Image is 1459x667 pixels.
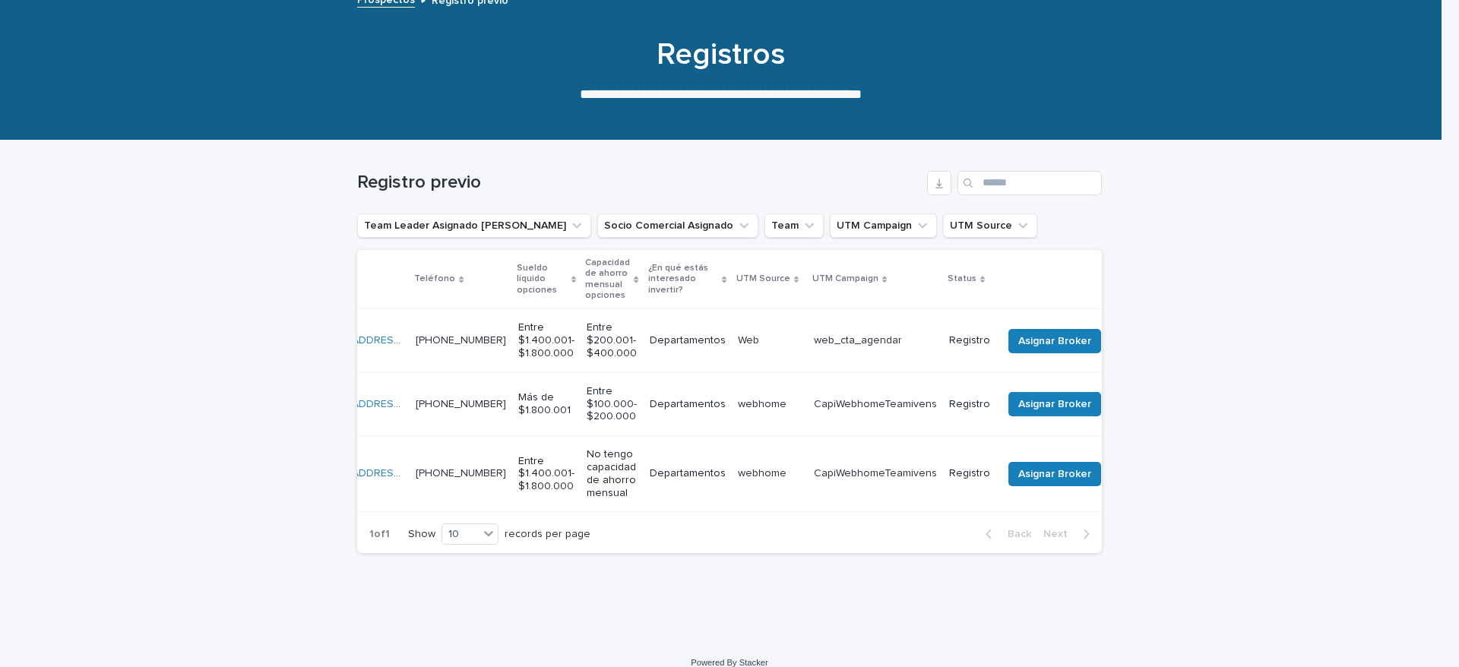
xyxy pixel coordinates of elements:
p: Registro [949,467,990,480]
p: No tengo capacidad de ahorro mensual [587,448,637,499]
button: Socio Comercial Asignado [597,213,758,238]
p: web_cta_agendar [814,331,905,347]
p: Entre $1.400.001- $1.800.000 [518,455,574,493]
p: webhome [738,464,790,480]
h1: Registros [349,36,1093,73]
p: webhome [738,395,790,411]
a: Powered By Stacker [691,658,767,667]
button: Next [1037,527,1102,541]
p: records per page [505,528,590,541]
p: Entre $1.400.001- $1.800.000 [518,321,574,359]
p: Registro [949,398,990,411]
a: [PHONE_NUMBER] [416,399,506,409]
button: Asignar Broker [1008,392,1101,416]
a: [EMAIL_ADDRESS][DOMAIN_NAME] [314,468,486,479]
p: Capacidad de ahorro mensual opciones [585,254,630,305]
span: Asignar Broker [1018,397,1091,412]
button: UTM Campaign [830,213,937,238]
p: Departamentos [650,334,726,347]
p: Show [408,528,435,541]
button: UTM Source [943,213,1037,238]
p: UTM Source [736,270,790,287]
p: Registro [949,334,990,347]
p: Entre $200.001- $400.000 [587,321,637,359]
p: Status [948,270,976,287]
a: [PHONE_NUMBER] [416,335,506,346]
div: 10 [442,526,479,542]
a: [PHONE_NUMBER] [416,468,506,479]
a: [EMAIL_ADDRESS][DOMAIN_NAME] [314,399,486,409]
p: Departamentos [650,398,726,411]
p: UTM Campaign [812,270,878,287]
tr: [DATE] 03:50 pm[PERSON_NAME][PERSON_NAME] [PERSON_NAME][PERSON_NAME] [EMAIL_ADDRESS][DOMAIN_NAME]... [54,372,1125,435]
span: Asignar Broker [1018,466,1091,482]
button: Team [764,213,824,238]
p: Entre $100.000- $200.000 [587,385,637,423]
button: Team Leader Asignado LLamados [357,213,591,238]
p: CapiWebhomeTeamivens [814,395,940,411]
p: CapiWebhomeTeamivens [814,464,940,480]
span: Next [1043,529,1077,539]
span: Back [999,529,1031,539]
p: Web [738,331,762,347]
tr: [DATE] 09:42 pmkazandrakazandra [PERSON_NAME]|||[PERSON_NAME]||| [EMAIL_ADDRESS][PERSON_NAME][DOM... [54,309,1125,372]
button: Asignar Broker [1008,329,1101,353]
h1: Registro previo [357,172,921,194]
p: Sueldo líquido opciones [517,260,568,299]
p: ¿En qué estás interesado invertir? [648,260,719,299]
span: Asignar Broker [1018,333,1091,349]
input: Search [957,171,1102,195]
button: Back [973,527,1037,541]
p: 1 of 1 [357,516,402,553]
p: Más de $1.800.001 [518,391,574,417]
p: Departamentos [650,467,726,480]
p: Teléfono [414,270,455,287]
tr: [DATE] 01:49 pm[PERSON_NAME][PERSON_NAME] UndurragaUndurraga [EMAIL_ADDRESS][DOMAIN_NAME] [PHONE_... [54,436,1125,512]
button: Asignar Broker [1008,462,1101,486]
